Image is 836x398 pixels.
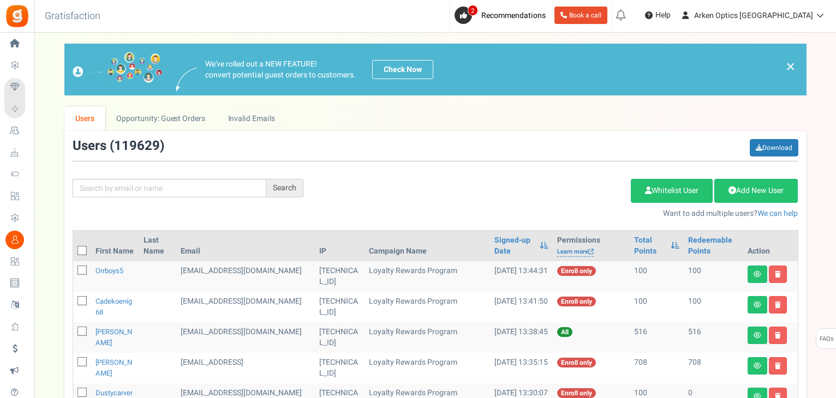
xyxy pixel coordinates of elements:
a: 2 Recommendations [455,7,550,24]
span: 2 [468,5,478,16]
input: Search by email or name [73,179,266,197]
a: Opportunity: Guest Orders [105,106,216,131]
td: Loyalty Rewards Program [365,322,490,353]
td: [TECHNICAL_ID] [315,261,365,292]
span: Arken Optics [GEOGRAPHIC_DATA] [694,10,813,21]
p: We've rolled out a NEW FEATURE! convert potential guest orders to customers. [205,59,356,81]
td: [EMAIL_ADDRESS][DOMAIN_NAME] [176,322,314,353]
a: Learn more [557,248,594,257]
i: View details [754,271,761,278]
th: Action [743,231,798,261]
i: Delete user [775,271,781,278]
i: Delete user [775,301,781,308]
span: Enroll only [557,388,596,398]
span: 119629 [114,136,160,155]
span: Help [653,10,671,21]
img: images [176,68,197,91]
span: Enroll only [557,358,596,367]
td: 100 [630,292,684,322]
td: 100 [684,292,743,322]
span: Enroll only [557,297,596,306]
span: All [557,327,572,337]
th: Email [176,231,314,261]
th: First Name [91,231,139,261]
th: IP [315,231,365,261]
td: Loyalty Rewards Program [365,292,490,322]
a: orrboys5 [95,266,123,276]
img: Gratisfaction [5,4,29,28]
a: Redeemable Points [688,235,738,257]
td: 100 [684,261,743,292]
span: FAQs [819,329,834,349]
img: images [73,52,163,87]
a: cadekoenig68 [95,296,132,317]
td: [TECHNICAL_ID] [315,353,365,383]
span: Enroll only [557,266,596,276]
th: Campaign Name [365,231,490,261]
h3: Users ( ) [73,139,164,153]
td: 100 [630,261,684,292]
th: Permissions [553,231,629,261]
td: [DATE] 13:35:15 [490,353,553,383]
td: [EMAIL_ADDRESS] [176,353,314,383]
a: We can help [757,208,798,219]
td: [DATE] 13:41:50 [490,292,553,322]
td: [DATE] 13:44:31 [490,261,553,292]
a: Invalid Emails [217,106,286,131]
a: Total Points [634,235,665,257]
td: [DATE] 13:38:45 [490,322,553,353]
a: [PERSON_NAME] [95,357,132,378]
i: View details [754,363,761,369]
a: Users [64,106,106,131]
a: Book a call [554,7,607,24]
a: Check Now [372,60,433,79]
td: [TECHNICAL_ID] [315,322,365,353]
td: Loyalty Rewards Program [365,261,490,292]
span: Recommendations [481,10,546,21]
a: Download [750,139,798,156]
i: Delete user [775,332,781,339]
a: Whitelist User [631,179,713,203]
td: 516 [684,322,743,353]
td: Loyalty Rewards Program [365,353,490,383]
p: Want to add multiple users? [320,208,798,219]
h3: Gratisfaction [33,5,112,27]
th: Last Name [139,231,177,261]
i: View details [754,332,761,339]
td: General [176,292,314,322]
a: Signed-up Date [494,235,534,257]
td: General [176,261,314,292]
a: Add New User [714,179,798,203]
div: Search [266,179,303,197]
a: × [786,60,796,73]
i: View details [754,301,761,308]
a: Help [641,7,675,24]
td: [TECHNICAL_ID] [315,292,365,322]
td: 708 [630,353,684,383]
a: [PERSON_NAME] [95,327,132,348]
td: 708 [684,353,743,383]
td: 516 [630,322,684,353]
